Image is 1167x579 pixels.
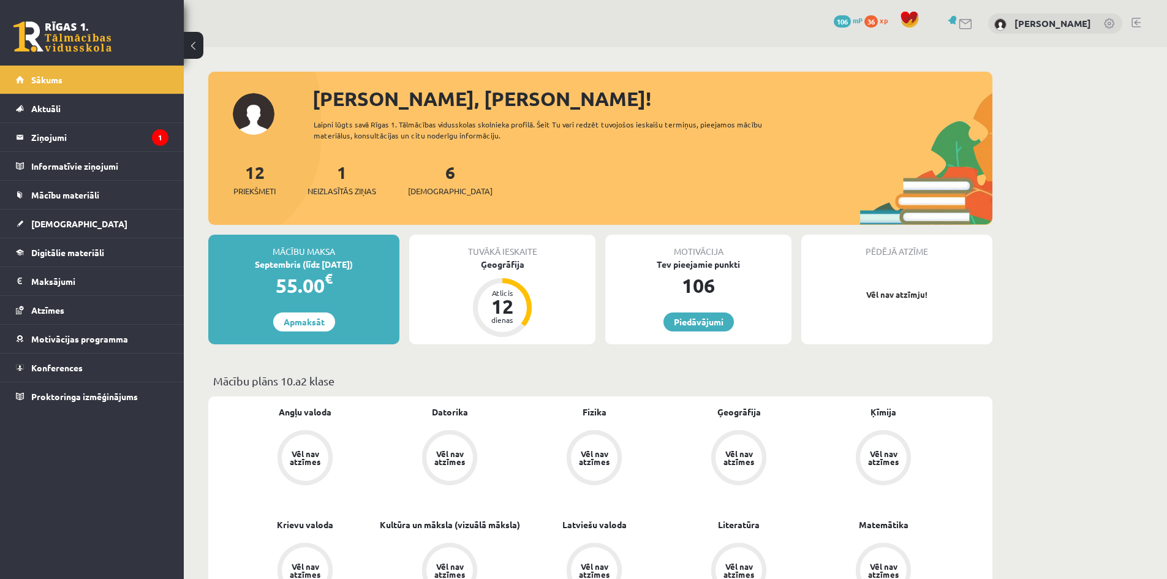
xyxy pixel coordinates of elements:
[880,15,888,25] span: xp
[208,235,399,258] div: Mācību maksa
[31,218,127,229] span: [DEMOGRAPHIC_DATA]
[853,15,863,25] span: mP
[13,21,111,52] a: Rīgas 1. Tālmācības vidusskola
[811,430,956,488] a: Vēl nav atzīmes
[31,247,104,258] span: Digitālie materiāli
[16,382,168,411] a: Proktoringa izmēģinājums
[834,15,863,25] a: 106 mP
[233,161,276,197] a: 12Priekšmeti
[16,152,168,180] a: Informatīvie ziņojumi
[432,406,468,418] a: Datorika
[722,450,756,466] div: Vēl nav atzīmes
[208,258,399,271] div: Septembris (līdz [DATE])
[325,270,333,287] span: €
[408,185,493,197] span: [DEMOGRAPHIC_DATA]
[667,430,811,488] a: Vēl nav atzīmes
[605,235,791,258] div: Motivācija
[801,235,992,258] div: Pēdējā atzīme
[484,297,521,316] div: 12
[233,430,377,488] a: Vēl nav atzīmes
[31,391,138,402] span: Proktoringa izmēģinājums
[834,15,851,28] span: 106
[408,161,493,197] a: 6[DEMOGRAPHIC_DATA]
[288,450,322,466] div: Vēl nav atzīmes
[583,406,606,418] a: Fizika
[31,152,168,180] legend: Informatīvie ziņojumi
[31,123,168,151] legend: Ziņojumi
[16,123,168,151] a: Ziņojumi1
[16,210,168,238] a: [DEMOGRAPHIC_DATA]
[859,518,908,531] a: Matemātika
[380,518,520,531] a: Kultūra un māksla (vizuālā māksla)
[864,15,894,25] a: 36 xp
[605,271,791,300] div: 106
[718,518,760,531] a: Literatūra
[605,258,791,271] div: Tev pieejamie punkti
[484,316,521,324] div: dienas
[31,267,168,295] legend: Maksājumi
[717,406,761,418] a: Ģeogrāfija
[16,181,168,209] a: Mācību materiāli
[484,289,521,297] div: Atlicis
[16,94,168,123] a: Aktuāli
[16,296,168,324] a: Atzīmes
[233,185,276,197] span: Priekšmeti
[663,312,734,331] a: Piedāvājumi
[308,161,376,197] a: 1Neizlasītās ziņas
[213,373,988,389] p: Mācību plāns 10.a2 klase
[208,271,399,300] div: 55.00
[807,289,986,301] p: Vēl nav atzīmju!
[152,129,168,146] i: 1
[432,450,467,466] div: Vēl nav atzīmes
[31,362,83,373] span: Konferences
[522,430,667,488] a: Vēl nav atzīmes
[409,258,595,339] a: Ģeogrāfija Atlicis 12 dienas
[288,562,322,578] div: Vēl nav atzīmes
[31,189,99,200] span: Mācību materiāli
[312,84,992,113] div: [PERSON_NAME], [PERSON_NAME]!
[871,406,896,418] a: Ķīmija
[16,354,168,382] a: Konferences
[1014,17,1091,29] a: [PERSON_NAME]
[31,305,64,316] span: Atzīmes
[31,333,128,344] span: Motivācijas programma
[409,235,595,258] div: Tuvākā ieskaite
[409,258,595,271] div: Ģeogrāfija
[866,562,901,578] div: Vēl nav atzīmes
[16,66,168,94] a: Sākums
[16,238,168,267] a: Digitālie materiāli
[866,450,901,466] div: Vēl nav atzīmes
[562,518,627,531] a: Latviešu valoda
[16,325,168,353] a: Motivācijas programma
[864,15,878,28] span: 36
[994,18,1006,31] img: Marija Mergolde
[31,103,61,114] span: Aktuāli
[577,562,611,578] div: Vēl nav atzīmes
[377,430,522,488] a: Vēl nav atzīmes
[314,119,784,141] div: Laipni lūgts savā Rīgas 1. Tālmācības vidusskolas skolnieka profilā. Šeit Tu vari redzēt tuvojošo...
[432,562,467,578] div: Vēl nav atzīmes
[277,518,333,531] a: Krievu valoda
[16,267,168,295] a: Maksājumi
[577,450,611,466] div: Vēl nav atzīmes
[31,74,62,85] span: Sākums
[722,562,756,578] div: Vēl nav atzīmes
[279,406,331,418] a: Angļu valoda
[273,312,335,331] a: Apmaksāt
[308,185,376,197] span: Neizlasītās ziņas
